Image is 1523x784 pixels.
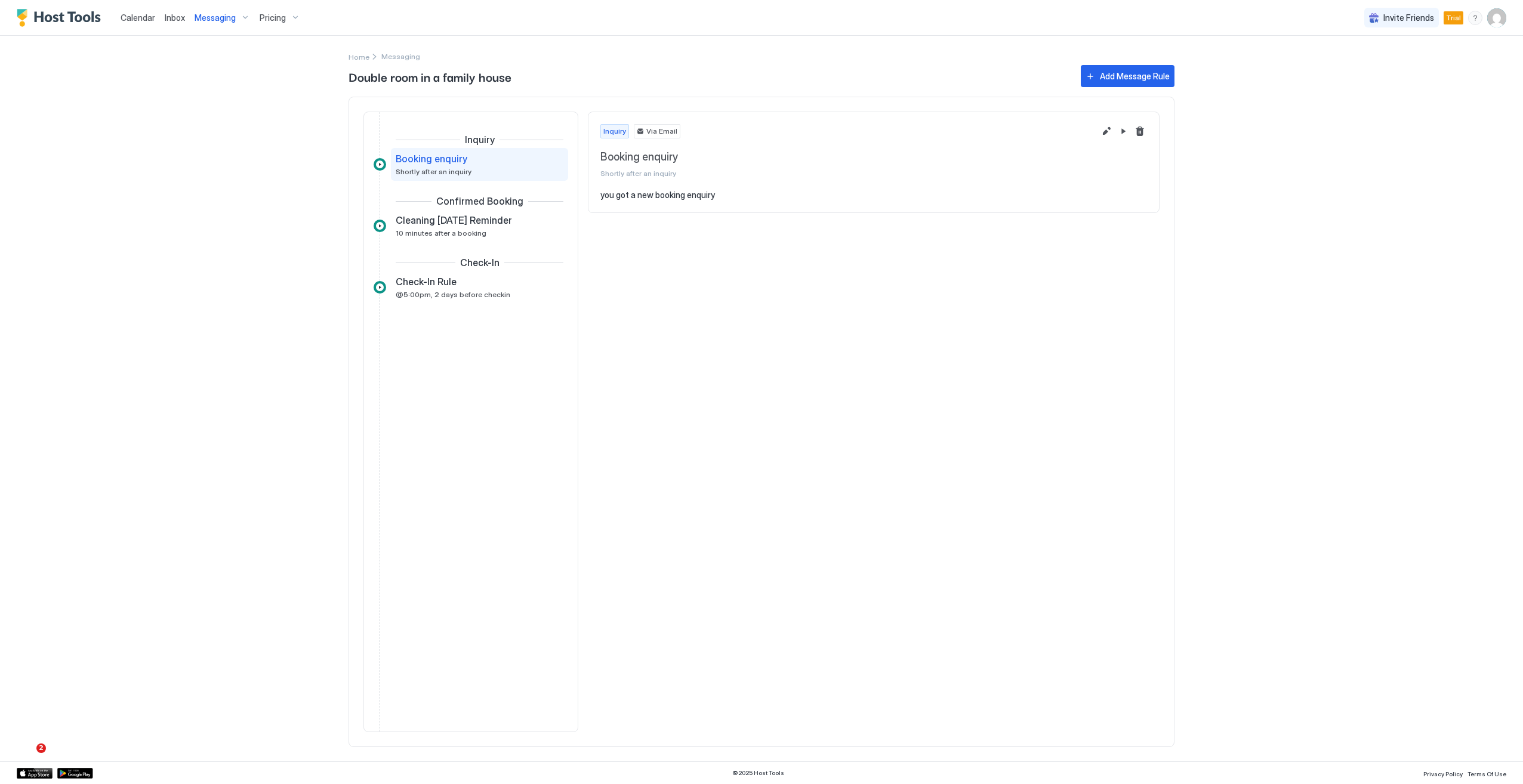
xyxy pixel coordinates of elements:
span: @5:00pm, 2 days before checkin [396,290,510,299]
span: Confirmed Booking [436,195,523,207]
span: Via Email [646,126,677,137]
span: Breadcrumb [381,52,420,61]
span: Shortly after an inquiry [396,167,471,176]
span: Inbox [165,13,185,23]
span: 2 [36,743,46,753]
span: Pricing [260,13,286,23]
span: Cleaning [DATE] Reminder [396,214,512,226]
button: Add Message Rule [1081,65,1174,87]
span: Double room in a family house [349,67,1069,85]
span: © 2025 Host Tools [732,769,784,777]
span: 10 minutes after a booking [396,229,486,237]
div: User profile [1487,8,1506,27]
span: Trial [1446,13,1461,23]
div: Add Message Rule [1100,70,1170,82]
a: Home [349,50,369,63]
a: Host Tools Logo [17,9,106,27]
div: Breadcrumb [349,50,369,63]
button: Delete message rule [1133,124,1147,138]
button: Pause Message Rule [1116,124,1130,138]
span: Home [349,53,369,61]
span: Messaging [195,13,236,23]
a: Calendar [121,11,155,24]
button: Edit message rule [1099,124,1114,138]
span: Booking enquiry [600,150,1095,164]
a: Google Play Store [57,768,93,779]
span: Terms Of Use [1467,770,1506,777]
a: Inbox [165,11,185,24]
pre: you got a new booking enquiry [600,190,1147,200]
span: Calendar [121,13,155,23]
a: Terms Of Use [1467,767,1506,779]
a: App Store [17,768,53,779]
span: Booking enquiry [396,153,467,165]
iframe: Intercom live chat [12,743,41,772]
span: Invite Friends [1383,13,1434,23]
span: Check-In Rule [396,276,457,288]
span: Inquiry [465,134,495,146]
div: menu [1468,11,1482,25]
span: Privacy Policy [1423,770,1463,777]
span: Inquiry [603,126,626,137]
a: Privacy Policy [1423,767,1463,779]
span: Check-In [460,257,500,268]
span: Shortly after an inquiry [600,169,1095,178]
